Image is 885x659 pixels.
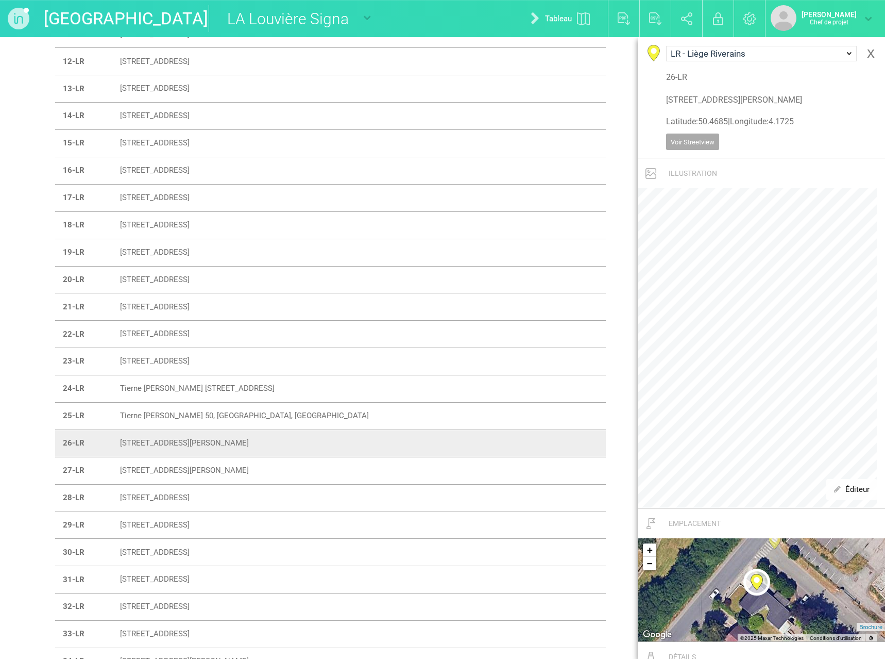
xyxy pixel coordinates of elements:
[63,111,84,120] font: 14-LR
[649,12,662,25] img: export_csv.svg
[120,111,190,121] font: [STREET_ADDRESS]
[120,493,190,502] font: [STREET_ADDRESS]
[120,220,190,229] font: [STREET_ADDRESS]
[771,5,872,31] a: [PERSON_NAME]Chef de projet
[845,485,870,494] font: Éditeur
[669,519,721,528] font: Emplacement
[120,139,190,148] font: [STREET_ADDRESS]
[63,438,84,448] font: 26-LR
[63,302,84,311] font: 21-LR
[647,545,653,555] font: +
[859,624,882,630] a: Brochure
[63,411,84,420] font: 25-LR
[63,520,84,530] font: 29-LR
[63,575,84,584] font: 31-LR
[120,84,190,93] font: [STREET_ADDRESS]
[120,248,190,257] font: [STREET_ADDRESS]
[767,117,769,126] font: :
[120,602,190,612] font: [STREET_ADDRESS]
[44,5,198,32] a: [GEOGRAPHIC_DATA]
[577,12,590,25] img: plan.svg
[713,12,723,25] img: locked.svg
[63,166,84,175] font: 16-LR
[867,44,875,61] font: x
[120,357,190,366] font: [STREET_ADDRESS]
[769,117,794,126] font: 4.1725
[120,384,275,393] font: Tierne [PERSON_NAME] [STREET_ADDRESS]
[643,557,656,570] a: Zoom arrière
[63,466,84,475] font: 27-LR
[120,275,190,284] font: [STREET_ADDRESS]
[802,10,857,19] font: [PERSON_NAME]
[120,57,190,66] font: [STREET_ADDRESS]
[120,329,190,339] font: [STREET_ADDRESS]
[120,466,249,475] font: [STREET_ADDRESS][PERSON_NAME]
[666,72,687,82] font: 26-LR
[63,84,84,93] font: 13-LR
[671,138,714,146] font: Voir Streetview
[862,42,880,63] a: x
[669,169,717,177] font: Illustration
[120,438,249,448] font: [STREET_ADDRESS][PERSON_NAME]
[643,543,656,557] a: Zoom avant
[120,575,190,584] font: [STREET_ADDRESS]
[63,493,84,502] font: 28-LR
[63,329,84,339] font: 22-LR
[63,220,84,229] font: 18-LR
[698,117,728,126] font: 50.4685
[120,630,190,639] font: [STREET_ADDRESS]
[666,89,857,111] input: Adresse
[63,193,84,202] font: 17-LR
[63,629,84,638] font: 33-LR
[44,8,208,28] font: [GEOGRAPHIC_DATA]
[730,117,767,126] font: Longitude
[826,479,877,501] a: Éditeur
[810,19,848,26] font: Chef de projet
[63,29,84,39] font: 11-LR
[63,138,84,147] font: 15-LR
[618,12,631,25] img: export_pdf.svg
[696,117,698,126] font: :
[666,134,719,151] a: Voir Streetview
[647,558,653,569] font: −
[63,356,84,366] font: 23-LR
[63,57,84,66] font: 12-LR
[120,520,190,530] font: [STREET_ADDRESS]
[743,12,756,25] img: settings.svg
[120,302,190,311] font: [STREET_ADDRESS]
[63,548,84,557] font: 30-LR
[681,12,693,25] img: share.svg
[666,117,696,126] font: Latitude
[63,384,84,393] font: 24-LR
[771,5,796,31] img: default_avatar.png
[645,168,656,179] img: IMP_ICON_integration.svg
[63,602,84,611] font: 32-LR
[120,193,190,202] font: [STREET_ADDRESS]
[120,29,190,39] font: [STREET_ADDRESS]
[545,14,572,23] font: Tableau
[120,166,190,175] font: [STREET_ADDRESS]
[63,248,84,257] font: 19-LR
[120,548,190,557] font: [STREET_ADDRESS]
[646,518,656,529] img: IMP_ICON_emplacement.svg
[63,275,84,284] font: 20-LR
[728,117,730,126] font: |
[518,2,603,35] a: Tableau
[120,411,369,420] font: Tierne [PERSON_NAME] 50, [GEOGRAPHIC_DATA], [GEOGRAPHIC_DATA]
